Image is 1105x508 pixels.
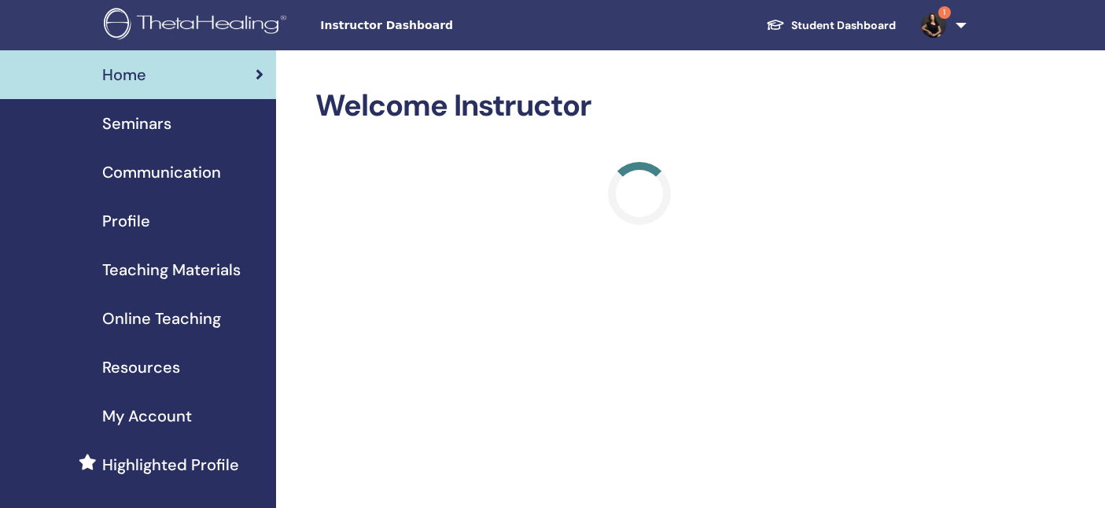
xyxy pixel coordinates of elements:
a: Student Dashboard [753,11,908,40]
span: Home [102,63,146,87]
span: Resources [102,355,180,379]
span: Instructor Dashboard [320,17,556,34]
span: My Account [102,404,192,428]
img: default.jpg [921,13,946,38]
span: Communication [102,160,221,184]
img: graduation-cap-white.svg [766,18,785,31]
span: Profile [102,209,150,233]
img: logo.png [104,8,292,43]
span: Seminars [102,112,171,135]
span: Online Teaching [102,307,221,330]
span: 1 [938,6,951,19]
h2: Welcome Instructor [315,88,963,124]
span: Teaching Materials [102,258,241,282]
span: Highlighted Profile [102,453,239,477]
